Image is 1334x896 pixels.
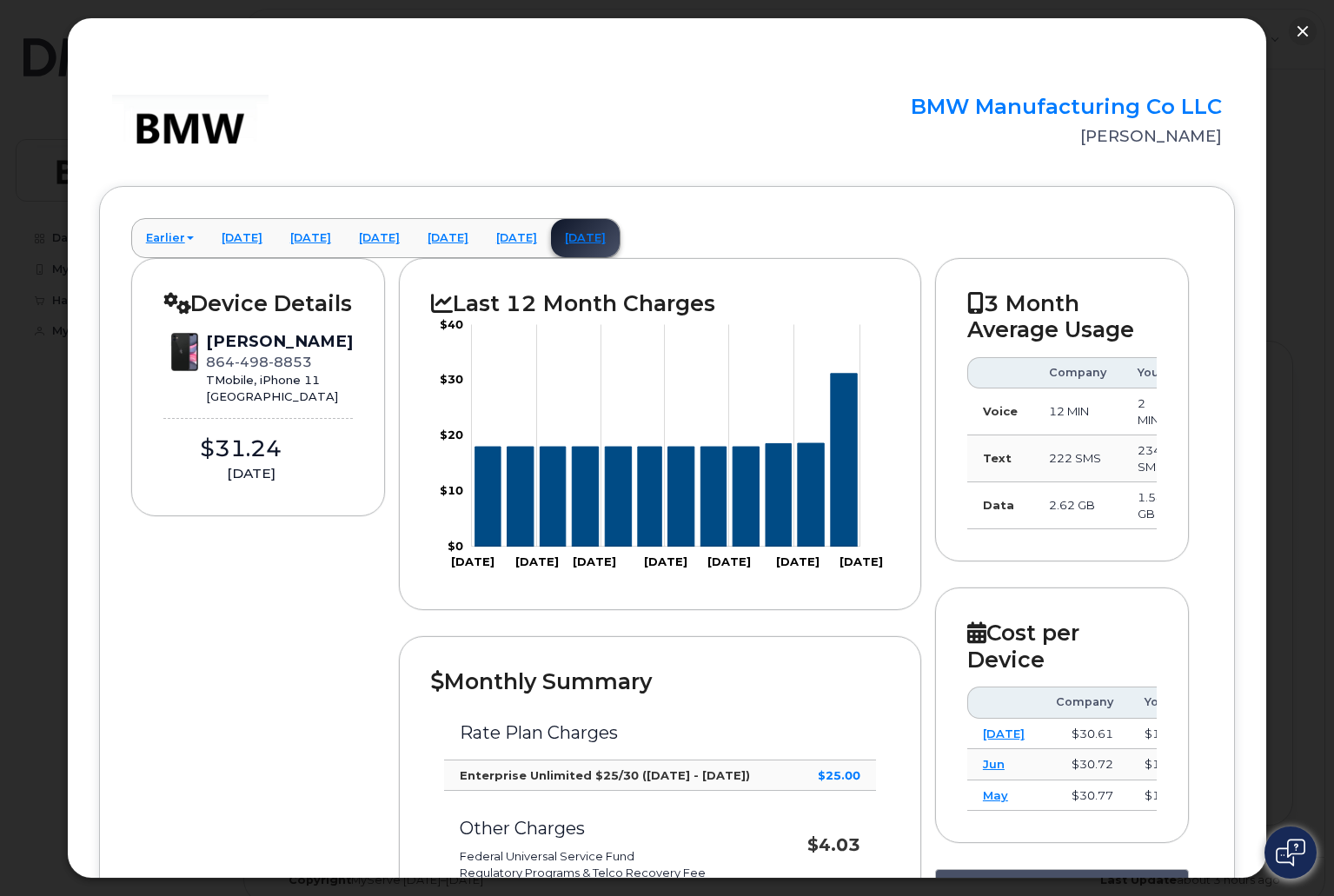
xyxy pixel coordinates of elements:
[1033,388,1122,435] td: 12 MIN
[1129,687,1202,718] th: You
[818,768,860,782] strong: $25.00
[840,554,883,568] tspan: [DATE]
[163,464,339,483] div: [DATE]
[983,498,1014,512] strong: Data
[1122,435,1179,482] td: 234 SMS
[440,428,463,442] tspan: $20
[1129,719,1202,750] td: $18.66
[515,554,559,568] tspan: [DATE]
[163,433,318,465] div: $31.24
[1033,435,1122,482] td: 222 SMS
[1122,388,1179,435] td: 2 MIN
[448,539,463,553] tspan: $0
[460,723,860,742] h3: Rate Plan Charges
[573,554,616,568] tspan: [DATE]
[475,374,857,547] g: Series
[431,668,889,694] h2: Monthly Summary
[643,554,687,568] tspan: [DATE]
[983,757,1005,771] a: Jun
[1276,839,1305,866] img: Open chat
[440,483,463,497] tspan: $10
[983,727,1025,740] a: [DATE]
[1040,749,1129,780] td: $30.72
[707,554,751,568] tspan: [DATE]
[1040,687,1129,718] th: Company
[451,554,494,568] tspan: [DATE]
[967,620,1157,673] h2: Cost per Device
[1122,482,1179,529] td: 1.58 GB
[440,317,883,568] g: Chart
[460,768,750,782] strong: Enterprise Unlimited $25/30 ([DATE] - [DATE])
[1129,749,1202,780] td: $18.60
[1040,719,1129,750] td: $30.61
[1033,482,1122,529] td: 2.62 GB
[983,451,1012,465] strong: Text
[775,554,819,568] tspan: [DATE]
